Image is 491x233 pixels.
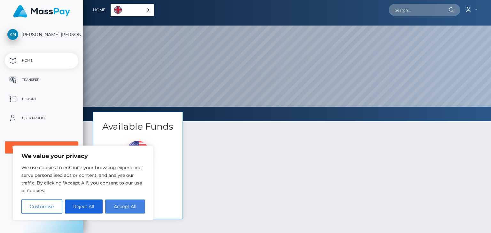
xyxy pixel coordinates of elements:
[5,53,78,69] a: Home
[389,4,449,16] input: Search...
[21,199,62,214] button: Customise
[5,72,78,88] a: Transfer
[7,94,76,104] p: History
[7,75,76,85] p: Transfer
[111,4,154,16] aside: Language selected: English
[13,5,70,18] img: MassPay
[127,141,149,163] img: USD.png
[5,91,78,107] a: History
[93,133,183,199] div: USD Balance
[21,164,145,194] p: We use cookies to enhance your browsing experience, serve personalised ads or content, and analys...
[93,3,105,17] a: Home
[5,141,78,154] button: User Agreements
[65,199,103,214] button: Reject All
[7,113,76,123] p: User Profile
[105,199,145,214] button: Accept All
[5,32,78,37] span: [PERSON_NAME] [PERSON_NAME]
[21,152,145,160] p: We value your privacy
[13,146,153,220] div: We value your privacy
[111,4,154,16] div: Language
[111,4,154,16] a: English
[5,110,78,126] a: User Profile
[93,120,183,133] h3: Available Funds
[12,145,64,150] div: User Agreements
[7,56,76,65] p: Home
